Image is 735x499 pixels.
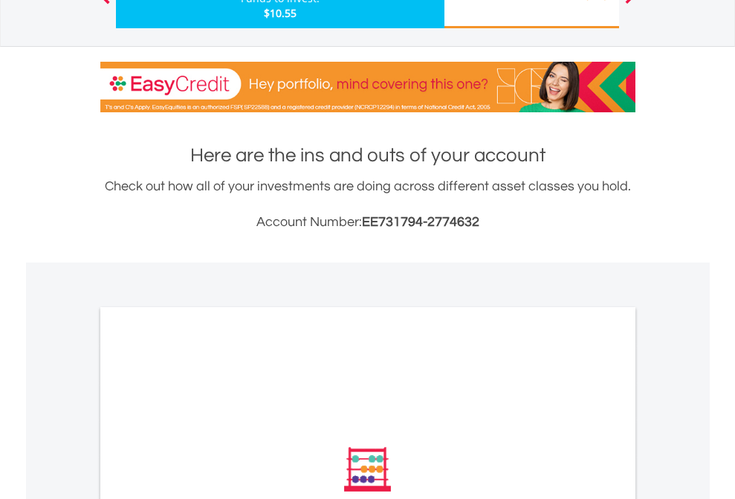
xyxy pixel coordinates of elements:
[362,215,479,229] span: EE731794-2774632
[100,142,635,169] h1: Here are the ins and outs of your account
[264,6,297,20] span: $10.55
[100,62,635,112] img: EasyCredit Promotion Banner
[100,212,635,233] h3: Account Number:
[100,176,635,233] div: Check out how all of your investments are doing across different asset classes you hold.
